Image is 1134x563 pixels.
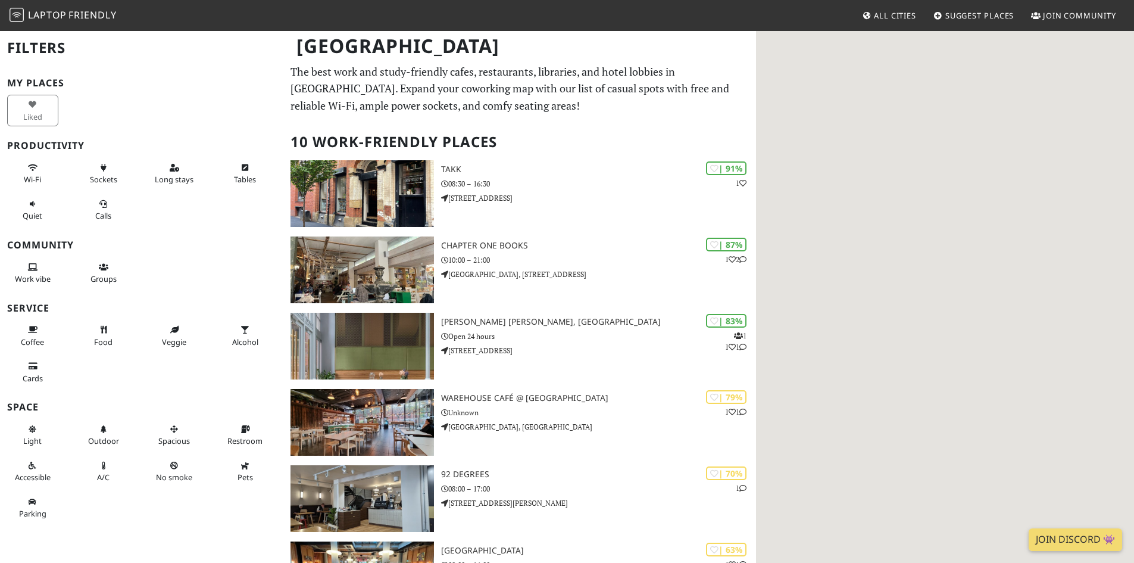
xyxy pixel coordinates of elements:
h3: [PERSON_NAME] [PERSON_NAME], [GEOGRAPHIC_DATA] [441,317,756,327]
h3: Productivity [7,140,276,151]
span: Join Community [1043,10,1116,21]
span: Friendly [68,8,116,21]
h3: Service [7,303,276,314]
p: 1 1 1 [725,330,746,353]
span: People working [15,273,51,284]
span: Alcohol [232,337,258,347]
h2: Filters [7,30,276,66]
button: Accessible [7,456,58,487]
h3: Takk [441,164,756,175]
a: Whitworth Locke, Civic Quarter | 83% 111 [PERSON_NAME] [PERSON_NAME], [GEOGRAPHIC_DATA] Open 24 h... [283,313,756,380]
h3: Warehouse Café @ [GEOGRAPHIC_DATA] [441,393,756,403]
p: The best work and study-friendly cafes, restaurants, libraries, and hotel lobbies in [GEOGRAPHIC_... [290,63,749,114]
button: A/C [78,456,129,487]
p: 1 [736,178,746,189]
button: Wi-Fi [7,158,58,189]
img: LaptopFriendly [10,8,24,22]
button: Coffee [7,320,58,352]
img: Takk [290,160,434,227]
span: Parking [19,508,46,519]
img: Chapter One Books [290,237,434,303]
p: Open 24 hours [441,331,756,342]
span: Power sockets [90,174,117,185]
h2: 10 Work-Friendly Places [290,124,749,160]
p: Unknown [441,407,756,418]
p: 1 2 [725,254,746,265]
span: Group tables [90,273,117,284]
div: | 91% [706,161,746,175]
img: 92 Degrees [290,465,434,532]
span: Work-friendly tables [234,174,256,185]
a: Chapter One Books | 87% 12 Chapter One Books 10:00 – 21:00 [GEOGRAPHIC_DATA], [STREET_ADDRESS] [283,237,756,303]
span: Food [94,337,113,347]
div: | 79% [706,390,746,404]
a: All Cities [857,5,921,26]
h3: Community [7,239,276,251]
img: Whitworth Locke, Civic Quarter [290,313,434,380]
span: Coffee [21,337,44,347]
p: 1 1 [725,406,746,418]
a: Join Discord 👾 [1029,528,1122,551]
button: No smoke [149,456,200,487]
a: Warehouse Café @ Science and Industry Museum | 79% 11 Warehouse Café @ [GEOGRAPHIC_DATA] Unknown ... [283,389,756,456]
button: Calls [78,194,129,226]
button: Parking [7,492,58,524]
button: Cards [7,356,58,388]
button: Long stays [149,158,200,189]
p: 08:30 – 16:30 [441,178,756,189]
button: Restroom [220,419,271,451]
button: Veggie [149,320,200,352]
a: Takk | 91% 1 Takk 08:30 – 16:30 [STREET_ADDRESS] [283,160,756,227]
button: Light [7,419,58,451]
span: Spacious [158,436,190,446]
button: Work vibe [7,257,58,289]
p: [STREET_ADDRESS] [441,345,756,356]
a: Suggest Places [929,5,1019,26]
div: | 83% [706,314,746,328]
span: Air conditioned [97,472,110,483]
span: Pet friendly [238,472,253,483]
span: All Cities [874,10,916,21]
h1: [GEOGRAPHIC_DATA] [287,30,754,63]
div: | 63% [706,543,746,556]
button: Quiet [7,194,58,226]
p: [STREET_ADDRESS] [441,192,756,204]
button: Alcohol [220,320,271,352]
span: Outdoor area [88,436,119,446]
button: Groups [78,257,129,289]
a: 92 Degrees | 70% 1 92 Degrees 08:00 – 17:00 [STREET_ADDRESS][PERSON_NAME] [283,465,756,532]
span: Quiet [23,210,42,221]
h3: [GEOGRAPHIC_DATA] [441,546,756,556]
span: Credit cards [23,373,43,384]
span: Laptop [28,8,67,21]
p: [STREET_ADDRESS][PERSON_NAME] [441,497,756,509]
button: Outdoor [78,419,129,451]
button: Tables [220,158,271,189]
span: Stable Wi-Fi [24,174,41,185]
span: Natural light [23,436,42,446]
button: Spacious [149,419,200,451]
span: Video/audio calls [95,210,111,221]
span: Restroom [227,436,263,446]
img: Warehouse Café @ Science and Industry Museum [290,389,434,456]
span: Smoke free [156,472,192,483]
button: Food [78,320,129,352]
span: Suggest Places [945,10,1014,21]
a: LaptopFriendly LaptopFriendly [10,5,117,26]
div: | 70% [706,466,746,480]
div: | 87% [706,238,746,251]
h3: 92 Degrees [441,469,756,480]
p: 1 [736,483,746,494]
p: 10:00 – 21:00 [441,254,756,266]
p: [GEOGRAPHIC_DATA], [GEOGRAPHIC_DATA] [441,421,756,433]
h3: Chapter One Books [441,241,756,251]
a: Join Community [1026,5,1121,26]
button: Pets [220,456,271,487]
p: 08:00 – 17:00 [441,483,756,494]
span: Long stays [155,174,193,185]
p: [GEOGRAPHIC_DATA], [STREET_ADDRESS] [441,269,756,280]
h3: My Places [7,77,276,89]
span: Accessible [15,472,51,483]
button: Sockets [78,158,129,189]
span: Veggie [162,337,186,347]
